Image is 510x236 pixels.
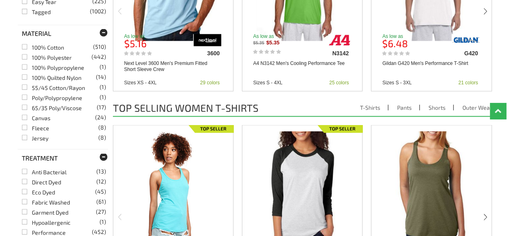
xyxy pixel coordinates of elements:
[124,60,220,72] a: Next Level 3600 Men's Premium Fitted Short Sleeve Crew
[95,188,106,194] span: (45)
[22,84,85,91] a: 55/45 Cotton/Rayon(1)
[117,212,123,221] div: prev
[96,168,106,174] span: (13)
[256,35,348,42] a: Top Seller
[429,104,445,111] a: Shorts
[253,40,264,45] b: $5.35
[490,103,506,119] a: Top
[96,198,106,204] span: (61)
[124,38,147,49] b: $5.16
[188,125,234,133] img: Top Seller
[22,104,82,111] a: 65/35 Poly/Viscose(17)
[22,209,69,215] a: Garment Dyed(27)
[452,34,480,46] img: Gildan
[96,178,106,184] span: (12)
[98,125,106,130] span: (8)
[90,8,106,14] span: (1002)
[95,115,106,120] span: (24)
[22,64,84,71] a: 100% Polypropylene(1)
[124,34,173,39] p: As low as
[97,104,106,110] span: (17)
[317,125,363,133] img: Top Seller
[483,6,488,16] div: next
[483,212,488,221] div: next
[96,209,106,214] span: (27)
[360,104,380,111] a: T-Shirts
[22,178,61,185] a: Direct Dyed(12)
[458,80,478,85] div: 21 colors
[100,64,106,70] span: (1)
[173,50,220,56] div: 3600
[124,80,157,85] div: Sizes XS - 4XL
[98,135,106,140] span: (8)
[113,102,258,113] h2: Top Selling Women T-Shirts
[127,35,219,42] a: Top Seller
[100,84,106,90] span: (1)
[92,229,106,234] span: (452)
[92,54,106,60] span: (442)
[382,80,412,85] div: Sizes S - 3XL
[22,115,50,121] a: Canvas(24)
[382,38,408,49] b: $6.48
[22,135,48,142] a: Jersey(8)
[397,104,412,111] a: Pants
[302,50,349,56] div: N3142
[100,219,106,224] span: (1)
[22,44,64,51] a: 100% Cotton(510)
[22,168,67,175] a: Anti Bacterial(13)
[253,80,283,85] div: Sizes S - 4XL
[371,131,491,235] a: Next Level 6733 Women's Triblend Racerback Tank
[462,104,492,111] a: Outer Wear
[18,25,108,42] div: Material
[22,94,82,101] a: Poly/Polypropylene(1)
[22,8,51,15] a: Tagged(1002)
[100,94,106,100] span: (1)
[253,60,345,66] a: A4 N3142 Men's Cooling Performance Tee
[93,44,106,50] span: (510)
[22,125,49,132] a: Fleece(8)
[382,34,431,39] p: As low as
[431,50,478,56] div: G420
[22,188,55,195] a: Eco Dyed(45)
[253,34,302,39] p: As low as
[22,219,71,226] a: Hypoallergenic(1)
[382,60,468,66] a: Gildan G420 Men's Performance T-Shirt
[22,74,81,81] a: 100% Quilted Nylon(14)
[18,149,108,166] div: Treatment
[22,54,72,61] a: 100% Polyester(442)
[117,6,123,16] div: prev
[22,229,66,236] a: Performance(452)
[266,40,279,46] b: $5.35
[96,74,106,80] span: (14)
[22,198,70,205] a: Fabric Washed(61)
